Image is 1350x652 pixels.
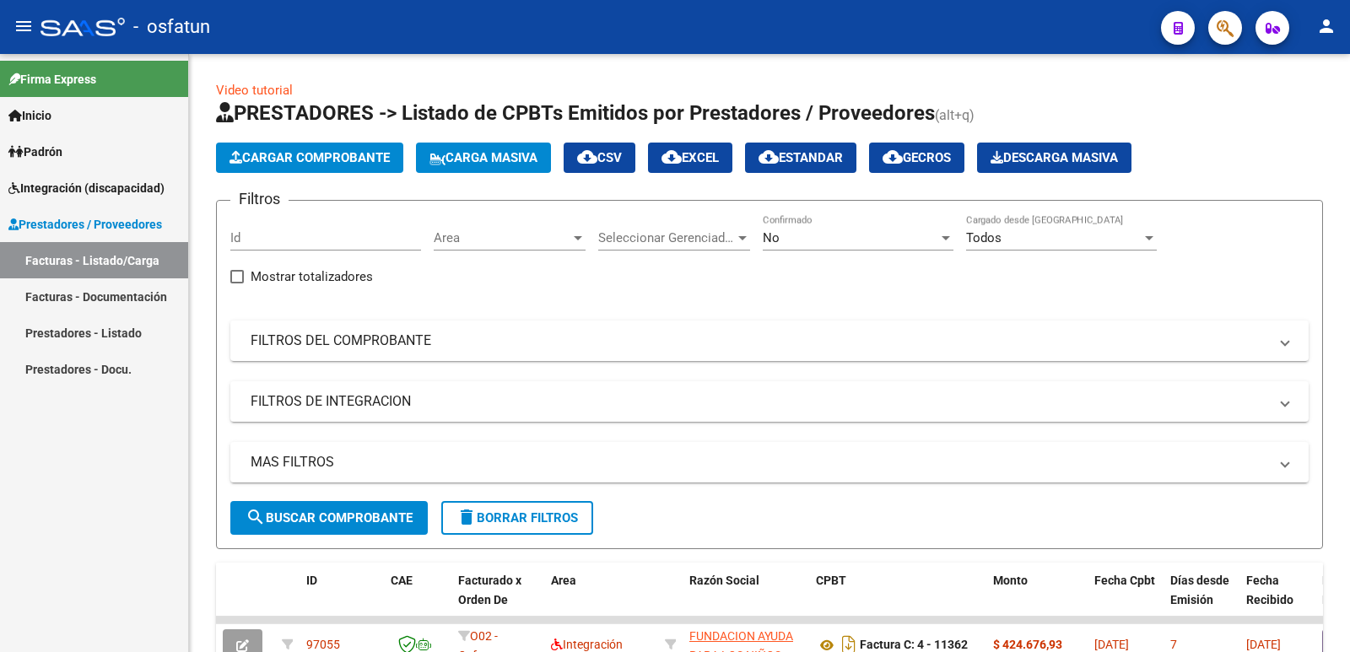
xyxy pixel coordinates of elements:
span: - osfatun [133,8,210,46]
strong: Factura C: 4 - 11362 [860,639,968,652]
mat-panel-title: FILTROS DEL COMPROBANTE [251,331,1268,350]
datatable-header-cell: Monto [986,563,1088,637]
datatable-header-cell: Días desde Emisión [1164,563,1239,637]
span: Facturado x Orden De [458,574,521,606]
datatable-header-cell: ID [300,563,384,637]
span: 7 [1170,638,1177,651]
span: PRESTADORES -> Listado de CPBTs Emitidos por Prestadores / Proveedores [216,101,935,125]
span: Borrar Filtros [456,510,578,525]
mat-icon: delete [456,507,477,527]
button: EXCEL [648,143,732,173]
span: Fecha Cpbt [1094,574,1155,587]
span: Mostrar totalizadores [251,267,373,287]
span: (alt+q) [935,107,975,123]
span: Descarga Masiva [991,150,1118,165]
span: [DATE] [1094,638,1129,651]
span: Area [551,574,576,587]
mat-icon: search [246,507,266,527]
span: ID [306,574,317,587]
mat-expansion-panel-header: FILTROS DEL COMPROBANTE [230,321,1309,361]
datatable-header-cell: Area [544,563,658,637]
button: Gecros [869,143,964,173]
span: CSV [577,150,622,165]
datatable-header-cell: Fecha Cpbt [1088,563,1164,637]
span: Area [434,230,570,245]
span: Todos [966,230,1002,245]
a: Video tutorial [216,83,293,98]
span: Integración (discapacidad) [8,179,165,197]
span: Fecha Recibido [1246,574,1293,606]
span: Monto [993,574,1028,587]
button: Descarga Masiva [977,143,1131,173]
span: Prestadores / Proveedores [8,215,162,234]
datatable-header-cell: Razón Social [683,563,809,637]
datatable-header-cell: CPBT [809,563,986,637]
span: Cargar Comprobante [229,150,390,165]
span: Seleccionar Gerenciador [598,230,735,245]
button: Cargar Comprobante [216,143,403,173]
button: Borrar Filtros [441,501,593,535]
span: Estandar [759,150,843,165]
mat-icon: person [1316,16,1336,36]
span: No [763,230,780,245]
button: Estandar [745,143,856,173]
span: Carga Masiva [429,150,537,165]
span: CAE [391,574,413,587]
span: Inicio [8,106,51,125]
span: Integración [551,638,623,651]
mat-icon: cloud_download [759,147,779,167]
span: 97055 [306,638,340,651]
button: CSV [564,143,635,173]
span: Padrón [8,143,62,161]
datatable-header-cell: Fecha Recibido [1239,563,1315,637]
mat-expansion-panel-header: MAS FILTROS [230,442,1309,482]
app-download-masive: Descarga masiva de comprobantes (adjuntos) [977,143,1131,173]
span: [DATE] [1246,638,1281,651]
mat-expansion-panel-header: FILTROS DE INTEGRACION [230,381,1309,422]
mat-icon: menu [13,16,34,36]
mat-icon: cloud_download [661,147,682,167]
span: CPBT [816,574,846,587]
mat-icon: cloud_download [577,147,597,167]
button: Buscar Comprobante [230,501,428,535]
span: Razón Social [689,574,759,587]
span: Buscar Comprobante [246,510,413,525]
mat-panel-title: FILTROS DE INTEGRACION [251,392,1268,411]
span: Firma Express [8,70,96,89]
datatable-header-cell: CAE [384,563,451,637]
mat-panel-title: MAS FILTROS [251,453,1268,471]
iframe: Intercom live chat [1293,595,1333,635]
mat-icon: cloud_download [883,147,903,167]
h3: Filtros [230,187,289,211]
datatable-header-cell: Facturado x Orden De [451,563,544,637]
span: EXCEL [661,150,719,165]
span: Días desde Emisión [1170,574,1229,606]
strong: $ 424.676,93 [993,638,1062,651]
span: Gecros [883,150,951,165]
button: Carga Masiva [416,143,551,173]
